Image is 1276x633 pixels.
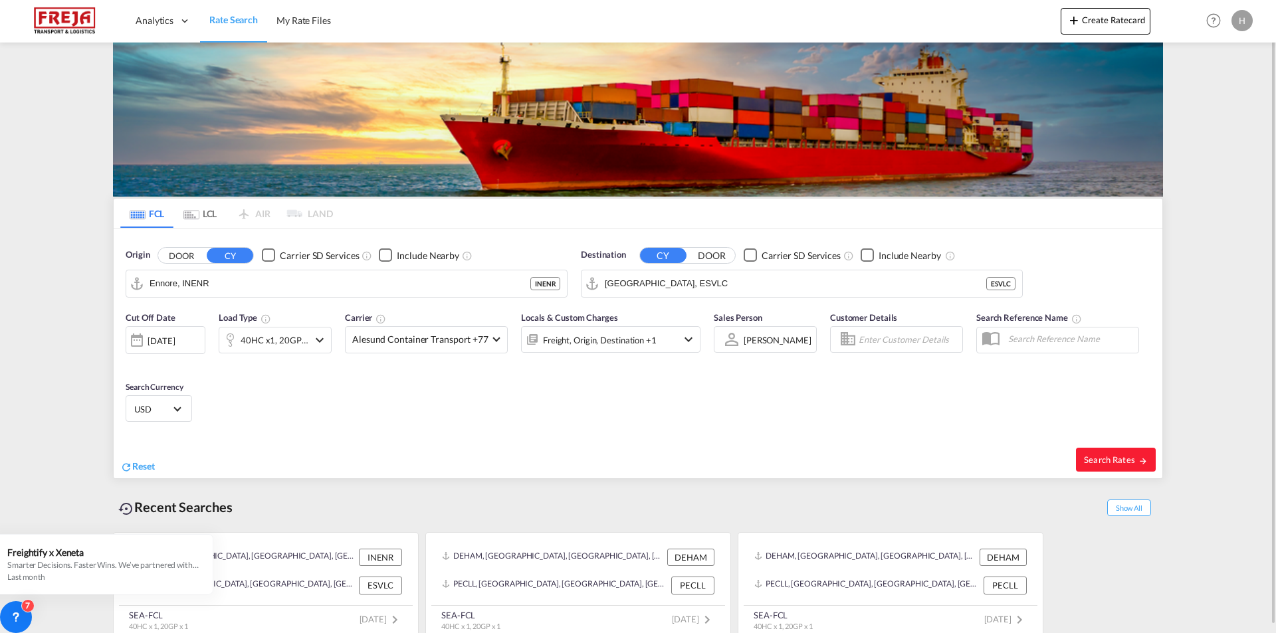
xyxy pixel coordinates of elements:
span: 40HC x 1, 20GP x 1 [441,622,500,630]
input: Search by Port [605,274,986,294]
div: PECLL [671,577,714,594]
span: Search Currency [126,382,183,392]
md-datepicker: Select [126,353,136,371]
md-tab-item: FCL [120,199,173,228]
div: ESVLC [359,577,402,594]
span: My Rate Files [276,15,331,26]
div: INENR, Ennore, India, Indian Subcontinent, Asia Pacific [130,549,356,566]
button: icon-plus 400-fgCreate Ratecard [1061,8,1150,35]
md-checkbox: Checkbox No Ink [379,248,459,262]
div: [PERSON_NAME] [744,335,811,345]
span: [DATE] [360,614,403,624]
div: 40HC x1 20GP x1 [241,331,308,349]
button: CY [640,248,687,263]
span: Show All [1107,499,1151,516]
md-tab-item: LCL [173,199,227,228]
div: Origin DOOR CY Checkbox No InkUnchecked: Search for CY (Container Yard) services for all selected... [114,228,1162,478]
md-checkbox: Checkbox No Ink [262,248,359,262]
input: Search by Port [150,274,530,294]
md-icon: Unchecked: Search for CY (Container Yard) services for all selected carriers.Checked : Search for... [843,250,854,261]
div: ESVLC, Valencia, Spain, Southern Europe, Europe [130,577,356,594]
md-icon: icon-chevron-right [1011,612,1027,628]
md-icon: Your search will be saved by the below given name [1071,314,1082,324]
div: Recent Searches [113,492,238,522]
span: USD [134,403,171,415]
div: DEHAM [980,549,1027,566]
span: 40HC x 1, 20GP x 1 [754,622,813,630]
md-input-container: Ennore, INENR [126,270,567,297]
div: DEHAM, Hamburg, Germany, Western Europe, Europe [442,549,664,566]
span: Search Reference Name [976,312,1082,323]
button: DOOR [158,248,205,263]
span: Customer Details [830,312,897,323]
div: Carrier SD Services [762,249,841,262]
div: SEA-FCL [754,609,813,621]
div: [DATE] [126,326,205,354]
span: Cut Off Date [126,312,175,323]
md-select: Sales Person: Hongyi Niu [742,330,813,349]
button: DOOR [689,248,735,263]
div: icon-refreshReset [120,460,155,474]
div: SEA-FCL [129,609,188,621]
md-checkbox: Checkbox No Ink [744,248,841,262]
div: DEHAM [667,549,714,566]
span: Origin [126,248,150,262]
md-icon: Unchecked: Ignores neighbouring ports when fetching rates.Checked : Includes neighbouring ports w... [945,250,956,261]
div: DEHAM, Hamburg, Germany, Western Europe, Europe [754,549,976,566]
div: 40HC x1 20GP x1icon-chevron-down [219,327,332,353]
div: Carrier SD Services [280,249,359,262]
span: Alesund Container Transport +77 [352,333,488,346]
md-icon: icon-chevron-down [312,332,328,348]
img: 586607c025bf11f083711d99603023e7.png [20,6,110,36]
div: ESVLC [986,277,1015,290]
button: CY [207,248,253,263]
div: Include Nearby [397,249,459,262]
md-icon: icon-plus 400-fg [1066,12,1082,28]
input: Enter Customer Details [859,329,958,349]
span: Sales Person [714,312,762,323]
md-icon: Unchecked: Ignores neighbouring ports when fetching rates.Checked : Includes neighbouring ports w... [462,250,473,261]
span: 40HC x 1, 20GP x 1 [129,622,188,630]
span: Carrier [345,312,386,323]
md-icon: Unchecked: Search for CY (Container Yard) services for all selected carriers.Checked : Search for... [362,250,372,261]
span: Destination [581,248,626,262]
md-checkbox: Checkbox No Ink [861,248,941,262]
md-icon: icon-chevron-down [681,331,696,347]
div: [DATE] [148,335,175,347]
md-input-container: Valencia, ESVLC [582,270,1022,297]
md-icon: icon-information-outline [261,314,271,324]
md-icon: icon-arrow-right [1138,456,1148,466]
span: Locals & Custom Charges [521,312,618,323]
div: Help [1202,9,1231,33]
md-icon: icon-refresh [120,461,132,473]
div: H [1231,10,1253,31]
span: Search Rates [1084,454,1148,465]
div: PECLL, Callao, Peru, South America, Americas [754,577,980,594]
md-icon: icon-chevron-right [699,612,715,628]
div: Freight Origin Destination Factory Stuffing [543,331,657,349]
span: Reset [132,460,155,472]
md-select: Select Currency: $ USDUnited States Dollar [133,399,185,418]
div: Include Nearby [879,249,941,262]
button: Search Ratesicon-arrow-right [1076,448,1156,472]
span: [DATE] [984,614,1027,624]
md-icon: icon-chevron-right [387,612,403,628]
md-pagination-wrapper: Use the left and right arrow keys to navigate between tabs [120,199,333,228]
div: PECLL, Callao, Peru, South America, Americas [442,577,668,594]
span: Analytics [136,14,173,27]
div: Freight Origin Destination Factory Stuffingicon-chevron-down [521,326,700,353]
md-icon: icon-backup-restore [118,501,134,517]
div: PECLL [984,577,1027,594]
div: INENR [530,277,560,290]
span: Load Type [219,312,271,323]
input: Search Reference Name [1002,329,1138,349]
md-icon: The selected Trucker/Carrierwill be displayed in the rate results If the rates are from another f... [375,314,386,324]
div: INENR [359,549,402,566]
div: SEA-FCL [441,609,500,621]
span: [DATE] [672,614,715,624]
span: Rate Search [209,14,258,25]
span: Help [1202,9,1225,32]
img: LCL+%26+FCL+BACKGROUND.png [113,43,1163,197]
